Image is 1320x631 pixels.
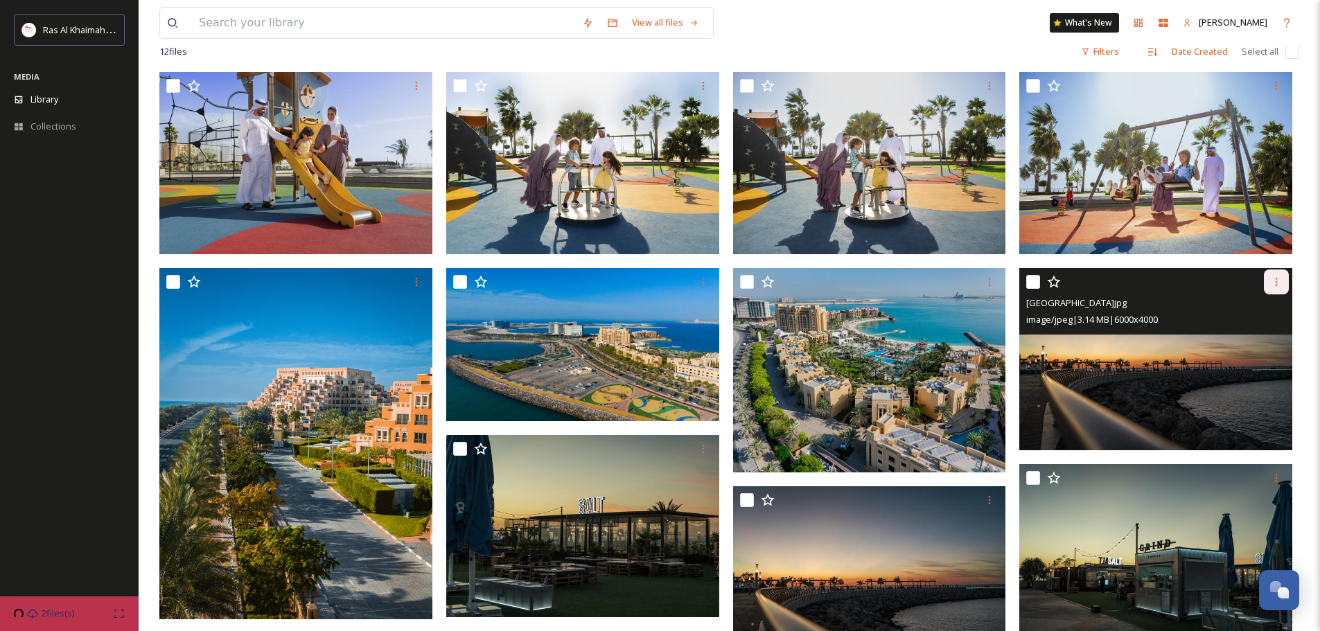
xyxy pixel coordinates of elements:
[446,435,719,617] img: Al Marjan Island Corniche 2.jpg
[1259,570,1299,610] button: Open Chat
[159,45,187,58] span: 12 file s
[159,72,432,254] img: Kids activities.tif
[446,268,719,421] img: Al Marjan Island.png
[1026,296,1127,309] span: [GEOGRAPHIC_DATA]jpg
[1074,38,1126,65] div: Filters
[43,23,239,36] span: Ras Al Khaimah Tourism Development Authority
[30,93,58,106] span: Library
[192,8,575,38] input: Search your library
[446,72,719,254] img: Kids activities.tif
[733,72,1006,254] img: Kids activities.tif
[625,9,706,36] a: View all files
[1019,268,1292,450] img: Marjan Island.jpg
[42,607,74,620] span: 2 files(s)
[1242,45,1278,58] span: Select all
[30,120,76,133] span: Collections
[14,71,39,82] span: MEDIA
[22,23,36,37] img: Logo_RAKTDA_RGB-01.png
[159,268,432,619] img: Al Marjan Island.png
[733,268,1006,472] img: Al Marjan Island.jpg
[1019,72,1292,254] img: Kids activities.tif
[1199,16,1267,28] span: [PERSON_NAME]
[1026,313,1158,326] span: image/jpeg | 3.14 MB | 6000 x 4000
[1050,13,1119,33] a: What's New
[1176,9,1274,36] a: [PERSON_NAME]
[1165,38,1235,65] div: Date Created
